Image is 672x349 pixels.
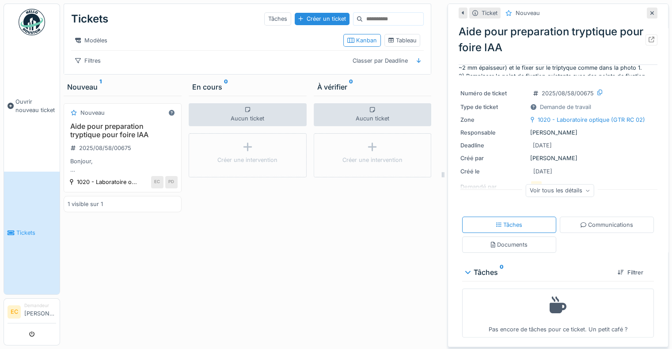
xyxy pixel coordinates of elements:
[77,178,137,186] div: 1020 - Laboratoire o...
[295,13,349,25] div: Créer un ticket
[538,116,645,124] div: 1020 - Laboratoire optique (GTR RC 02)
[4,40,60,172] a: Ouvrir nouveau ticket
[189,103,307,126] div: Aucun ticket
[342,156,402,164] div: Créer une intervention
[71,8,108,30] div: Tickets
[19,9,45,35] img: Badge_color-CXgf-gQk.svg
[317,82,428,92] div: À vérifier
[614,266,647,278] div: Filtrer
[540,103,591,111] div: Demande de travail
[71,34,111,47] div: Modèles
[388,36,417,45] div: Tableau
[68,200,103,208] div: 1 visible sur 1
[460,141,527,150] div: Deadline
[460,103,527,111] div: Type de ticket
[533,167,552,176] div: [DATE]
[460,154,527,162] div: Créé par
[15,98,56,114] span: Ouvrir nouveau ticket
[68,122,178,139] h3: Aide pour preparation tryptique pour foire IAA
[460,154,656,162] div: [PERSON_NAME]
[314,103,432,126] div: Aucun ticket
[67,82,178,92] div: Nouveau
[24,302,56,309] div: Demandeur
[542,89,594,98] div: 2025/08/58/00675
[349,54,412,67] div: Classer par Deadline
[8,302,56,323] a: EC Demandeur[PERSON_NAME]
[533,141,552,150] div: [DATE]
[482,9,497,17] div: Ticket
[460,128,527,137] div: Responsable
[468,293,648,334] div: Pas encore de tâches pour ce ticket. Un petit café ?
[24,302,56,321] li: [PERSON_NAME]
[526,184,594,197] div: Voir tous les détails
[4,172,60,295] a: Tickets
[224,82,228,92] sup: 0
[165,176,178,188] div: PD
[491,240,528,249] div: Documents
[460,116,527,124] div: Zone
[79,144,131,152] div: 2025/08/58/00675
[217,156,277,164] div: Créer une intervention
[349,82,353,92] sup: 0
[460,167,527,176] div: Créé le
[516,9,540,17] div: Nouveau
[466,267,611,278] div: Tâches
[500,267,504,278] sup: 0
[151,176,163,188] div: EC
[264,12,291,25] div: Tâches
[496,221,523,229] div: Tâches
[581,221,633,229] div: Communications
[68,157,178,174] div: Bonjour, je voudrais demander de l'aide a pour la préparation d'un triptyque existant en profile ...
[192,82,303,92] div: En cours
[347,36,377,45] div: Kanban
[16,229,56,237] span: Tickets
[8,305,21,319] li: EC
[459,24,657,56] div: Aide pour preparation tryptique pour foire IAA
[460,128,656,137] div: [PERSON_NAME]
[71,54,105,67] div: Filtres
[80,109,105,117] div: Nouveau
[460,89,527,98] div: Numéro de ticket
[99,82,102,92] sup: 1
